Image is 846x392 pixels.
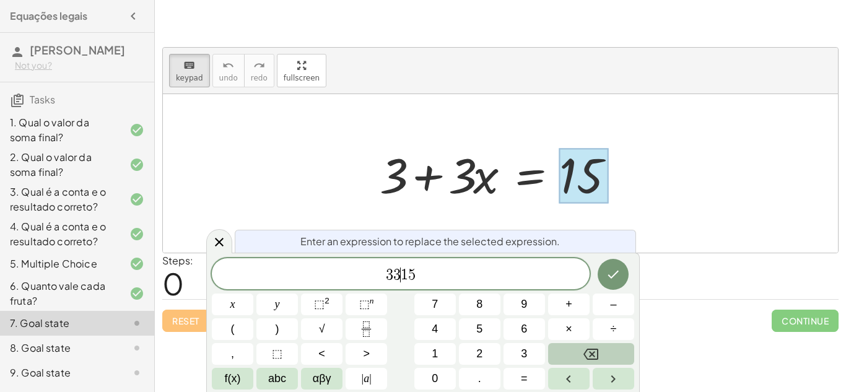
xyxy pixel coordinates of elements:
span: 0 [162,264,184,302]
i: Task finished and correct. [129,256,144,271]
span: 1 [432,346,438,362]
button: Placeholder [256,343,298,365]
h4: Equações legais [10,9,87,24]
button: undoundo [212,54,245,87]
button: 1 [414,343,456,365]
span: ( [231,321,235,338]
span: Tasks [30,93,55,106]
span: 5 [408,268,416,282]
span: ÷ [611,321,617,338]
button: 4 [414,318,456,340]
div: 4. Qual é a conta e o resultado correto? [10,219,110,249]
span: √ [319,321,325,338]
span: + [565,296,572,313]
button: redoredo [244,54,274,87]
button: Backspace [548,343,634,365]
span: x [230,296,235,313]
div: 2. Qual o valor da soma final? [10,150,110,180]
span: a [362,370,372,387]
span: – [610,296,616,313]
button: 7 [414,294,456,315]
i: Task finished and correct. [129,123,144,137]
span: 1 [401,268,408,282]
span: undo [219,74,238,82]
span: [PERSON_NAME] [30,43,125,57]
i: Task finished and correct. [129,227,144,242]
i: Task finished and correct. [129,157,144,172]
span: < [318,346,325,362]
div: Not you? [15,59,144,72]
i: Task finished and correct. [129,286,144,301]
span: Enter an expression to replace the selected expression. [300,234,560,249]
button: Absolute value [346,368,387,390]
span: 7 [432,296,438,313]
div: 7. Goal state [10,316,110,331]
i: keyboard [183,58,195,73]
span: 5 [476,321,482,338]
button: 8 [459,294,500,315]
button: Times [548,318,590,340]
span: αβγ [313,370,331,387]
button: , [212,343,253,365]
span: 3 [393,268,401,282]
span: ⬚ [272,346,282,362]
span: ⬚ [359,298,370,310]
button: keyboardkeypad [169,54,210,87]
button: Square root [301,318,342,340]
button: Right arrow [593,368,634,390]
div: 5. Multiple Choice [10,256,110,271]
i: undo [222,58,234,73]
i: redo [253,58,265,73]
span: 6 [521,321,527,338]
span: 3 [386,268,393,282]
span: keypad [176,74,203,82]
span: 8 [476,296,482,313]
button: 2 [459,343,500,365]
span: redo [251,74,268,82]
div: 3. Qual é a conta e o resultado correto? [10,185,110,214]
span: . [478,370,481,387]
button: Minus [593,294,634,315]
span: fullscreen [284,74,320,82]
i: Task not started. [129,316,144,331]
span: = [521,370,528,387]
span: y [275,296,280,313]
span: , [231,346,234,362]
span: | [362,372,364,385]
button: Divide [593,318,634,340]
span: 3 [521,346,527,362]
div: 1. Qual o valor da soma final? [10,115,110,145]
button: 0 [414,368,456,390]
button: Done [598,259,629,290]
button: ) [256,318,298,340]
span: ) [276,321,279,338]
button: 6 [504,318,545,340]
button: y [256,294,298,315]
button: Left arrow [548,368,590,390]
label: Steps: [162,254,193,267]
span: ⬚ [314,298,325,310]
sup: 2 [325,296,329,305]
button: 5 [459,318,500,340]
span: 4 [432,321,438,338]
div: 6. Quanto vale cada fruta? [10,279,110,308]
button: . [459,368,500,390]
sup: n [370,296,374,305]
div: 8. Goal state [10,341,110,355]
button: Functions [212,368,253,390]
button: 3 [504,343,545,365]
span: 9 [521,296,527,313]
button: Superscript [346,294,387,315]
button: Less than [301,343,342,365]
button: Squared [301,294,342,315]
div: 9. Goal state [10,365,110,380]
span: × [565,321,572,338]
button: ( [212,318,253,340]
button: Greek alphabet [301,368,342,390]
i: Task finished and correct. [129,192,144,207]
span: 0 [432,370,438,387]
span: abc [268,370,286,387]
i: Task not started. [129,341,144,355]
span: | [369,372,372,385]
span: ​ [400,268,401,282]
